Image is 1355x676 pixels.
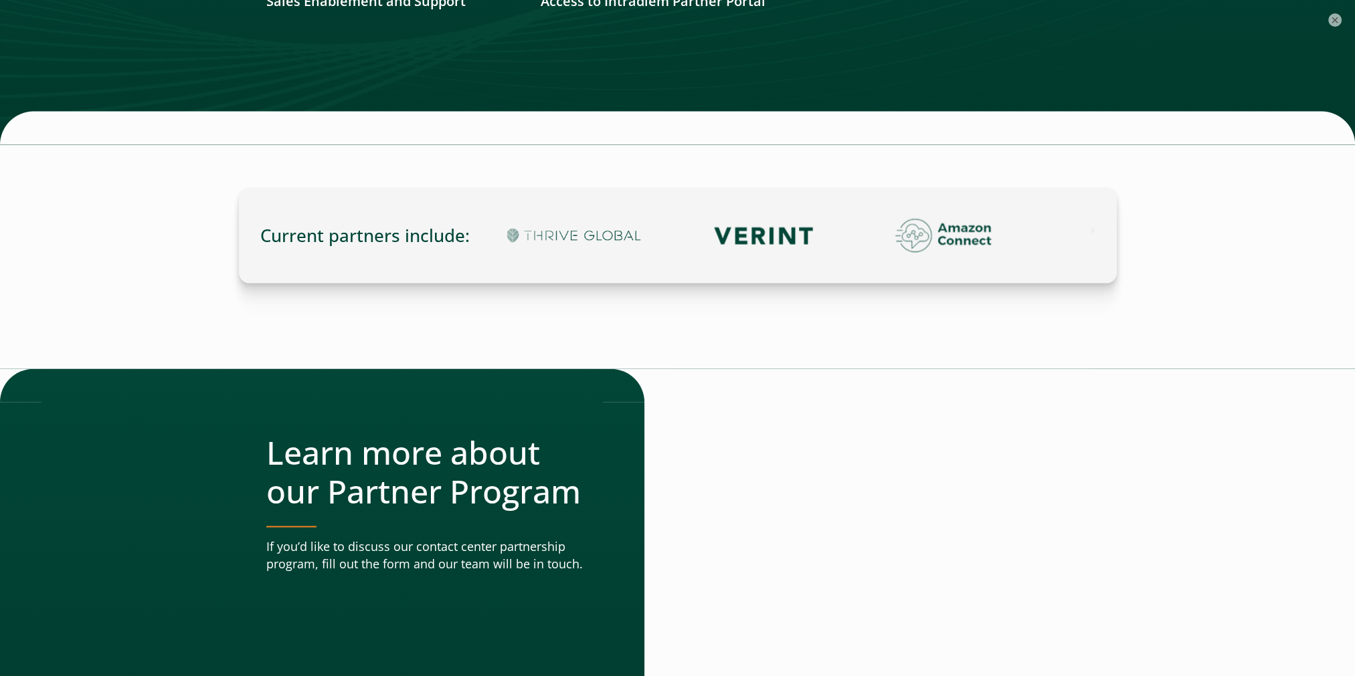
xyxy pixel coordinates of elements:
[507,229,641,243] img: Contact Center Partnership Thrive Global Logo
[885,214,1001,257] img: Contact Center Partnership Amazon Connect Logo
[1065,214,1181,257] img: Contact Center Partnership Cisco Logo
[266,433,591,510] h2: Learn more about our Partner Program
[705,214,821,257] img: Contact Center Partnership Verint Logo
[1328,13,1342,27] button: ×
[260,223,470,248] span: Current partners include:
[266,538,591,573] p: If you’d like to discuss our contact center partnership program, fill out the form and our team w...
